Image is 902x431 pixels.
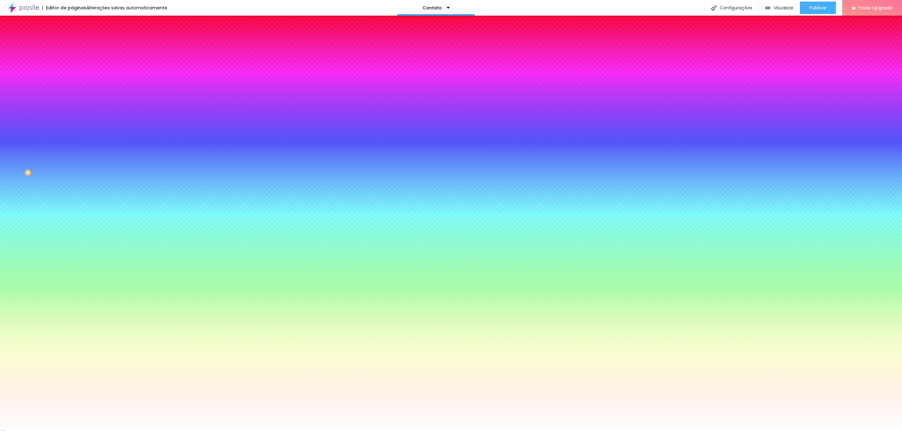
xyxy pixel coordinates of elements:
button: Publicar [800,2,836,14]
span: Fazer Upgrade [858,5,893,10]
div: Alterações salvas automaticamente [86,6,167,10]
img: view-1.svg [765,5,770,11]
img: Icone [711,5,717,11]
div: Editor de páginas [42,6,86,10]
button: Visualizar [759,2,800,14]
span: Publicar [809,5,827,10]
span: Visualizar [774,5,794,10]
p: Contato [422,6,442,10]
